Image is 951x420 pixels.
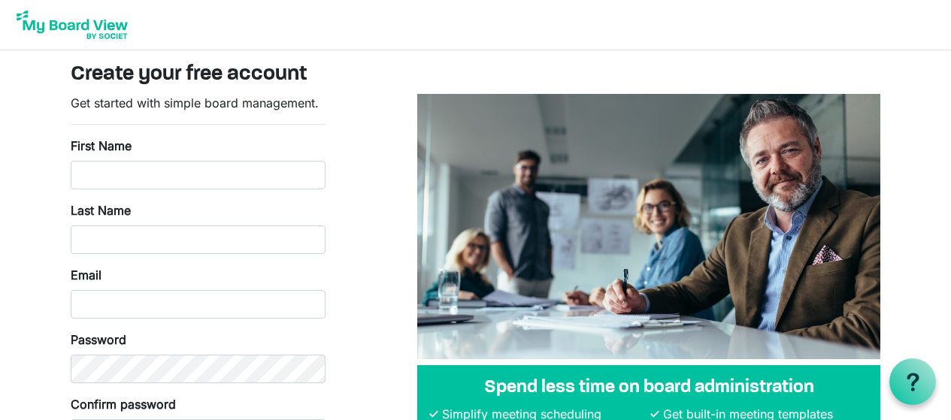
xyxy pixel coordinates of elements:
label: Password [71,331,126,349]
span: Get started with simple board management. [71,95,319,110]
h3: Create your free account [71,62,881,88]
img: A photograph of board members sitting at a table [417,94,880,359]
label: Last Name [71,201,131,219]
label: Confirm password [71,395,176,413]
img: My Board View Logo [12,6,132,44]
label: First Name [71,137,132,155]
h4: Spend less time on board administration [429,377,868,399]
label: Email [71,266,101,284]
